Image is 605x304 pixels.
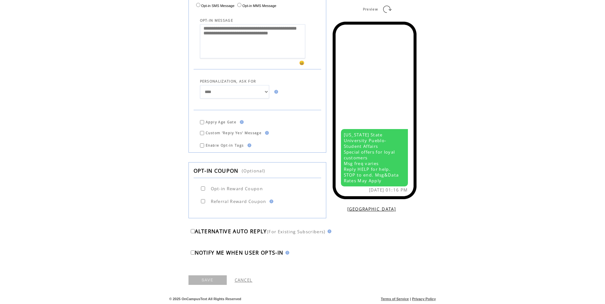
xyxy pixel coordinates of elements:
[347,206,396,212] a: [GEOGRAPHIC_DATA]
[211,186,263,192] span: Opt-in Reward Coupon
[196,3,200,7] input: Opt-in SMS Message
[284,251,289,255] img: help.gif
[268,199,273,203] img: help.gif
[246,143,251,147] img: help.gif
[206,120,237,124] span: Apply Age Gate
[410,297,411,301] span: |
[206,131,262,135] span: Custom 'Reply Yes' Message
[169,297,241,301] span: © 2025 OnCampusText All Rights Reserved
[344,132,399,184] span: [US_STATE] State University Pueblo- Student Affairs Special offers for loyal customers Msg freq v...
[412,297,436,301] a: Privacy Policy
[263,131,269,135] img: help.gif
[272,90,278,94] img: help.gif
[299,60,305,66] span: 😀
[267,229,326,235] span: (For Existing Subscribers)
[200,79,256,83] span: PERSONALIZATION, ASK FOR
[194,167,239,174] span: OPT-IN COUPON
[363,7,378,11] span: Preview
[211,199,266,204] span: Referral Reward Coupon
[235,277,253,283] a: CANCEL
[195,249,284,256] span: NOTIFY ME WHEN USER OPTS-IN
[326,229,331,233] img: help.gif
[188,275,227,285] a: SAVE
[242,168,265,174] span: (Optional)
[195,228,267,235] span: ALTERNATIVE AUTO REPLY
[237,3,241,7] input: Opt-in MMS Message
[236,4,276,8] label: Opt-in MMS Message
[200,18,233,23] span: OPT-IN MESSAGE
[381,297,409,301] a: Terms of Service
[238,120,244,124] img: help.gif
[195,4,235,8] label: Opt-in SMS Message
[206,143,244,148] span: Enable Opt-in Tags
